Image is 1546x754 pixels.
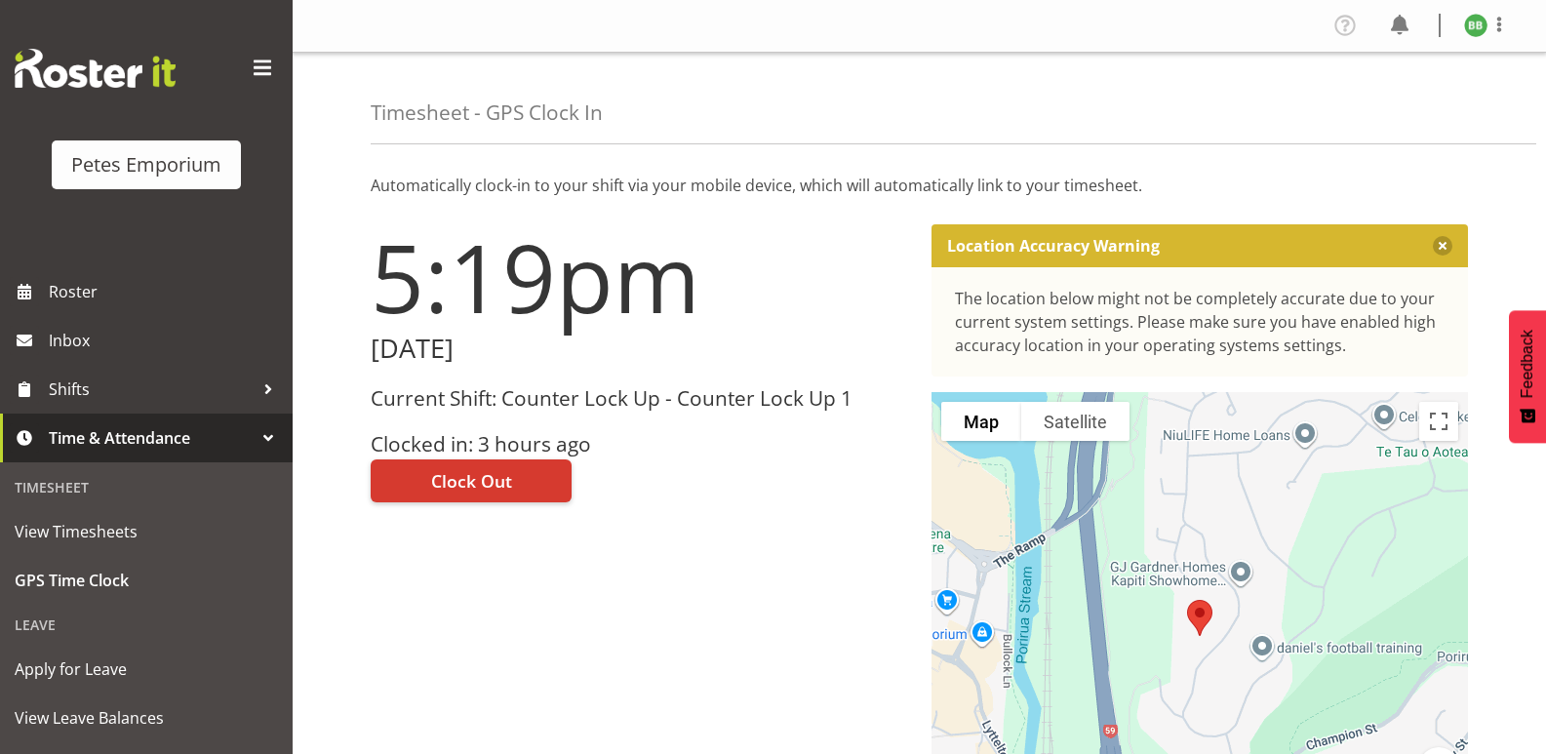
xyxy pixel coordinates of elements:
div: Leave [5,605,288,645]
span: View Timesheets [15,517,278,546]
a: View Timesheets [5,507,288,556]
h4: Timesheet - GPS Clock In [371,101,603,124]
span: Inbox [49,326,283,355]
span: Time & Attendance [49,423,254,453]
button: Feedback - Show survey [1509,310,1546,443]
span: Roster [49,277,283,306]
span: Feedback [1519,330,1536,398]
span: GPS Time Clock [15,566,278,595]
h2: [DATE] [371,334,908,364]
span: Shifts [49,375,254,404]
div: Petes Emporium [71,150,221,179]
button: Close message [1433,236,1452,256]
span: Apply for Leave [15,655,278,684]
p: Automatically clock-in to your shift via your mobile device, which will automatically link to you... [371,174,1468,197]
div: Timesheet [5,467,288,507]
a: Apply for Leave [5,645,288,694]
a: GPS Time Clock [5,556,288,605]
h3: Current Shift: Counter Lock Up - Counter Lock Up 1 [371,387,908,410]
span: Clock Out [431,468,512,494]
div: The location below might not be completely accurate due to your current system settings. Please m... [955,287,1446,357]
button: Toggle fullscreen view [1419,402,1458,441]
img: beena-bist9974.jpg [1464,14,1487,37]
a: View Leave Balances [5,694,288,742]
span: View Leave Balances [15,703,278,733]
button: Show satellite imagery [1021,402,1130,441]
h3: Clocked in: 3 hours ago [371,433,908,456]
img: Rosterit website logo [15,49,176,88]
p: Location Accuracy Warning [947,236,1160,256]
button: Show street map [941,402,1021,441]
h1: 5:19pm [371,224,908,330]
button: Clock Out [371,459,572,502]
